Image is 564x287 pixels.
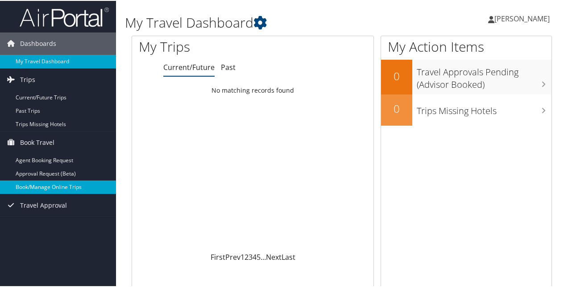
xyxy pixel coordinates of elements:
a: Last [282,251,295,261]
a: 1 [241,251,245,261]
a: 0Travel Approvals Pending (Advisor Booked) [381,59,552,93]
span: [PERSON_NAME] [494,13,550,23]
h3: Travel Approvals Pending (Advisor Booked) [417,61,552,90]
span: Book Travel [20,131,54,153]
a: First [211,251,225,261]
h1: My Travel Dashboard [125,12,414,31]
span: Travel Approval [20,193,67,216]
span: Trips [20,68,35,90]
a: Next [266,251,282,261]
a: 5 [257,251,261,261]
h2: 0 [381,68,412,83]
h1: My Action Items [381,37,552,55]
span: … [261,251,266,261]
a: 3 [249,251,253,261]
a: [PERSON_NAME] [488,4,559,31]
td: No matching records found [132,82,373,98]
img: airportal-logo.png [20,6,109,27]
span: Dashboards [20,32,56,54]
a: Prev [225,251,241,261]
h1: My Trips [139,37,266,55]
h2: 0 [381,100,412,115]
h3: Trips Missing Hotels [417,99,552,116]
a: Current/Future [163,61,215,71]
a: 4 [253,251,257,261]
a: Past [221,61,236,71]
a: 2 [245,251,249,261]
a: 0Trips Missing Hotels [381,94,552,125]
